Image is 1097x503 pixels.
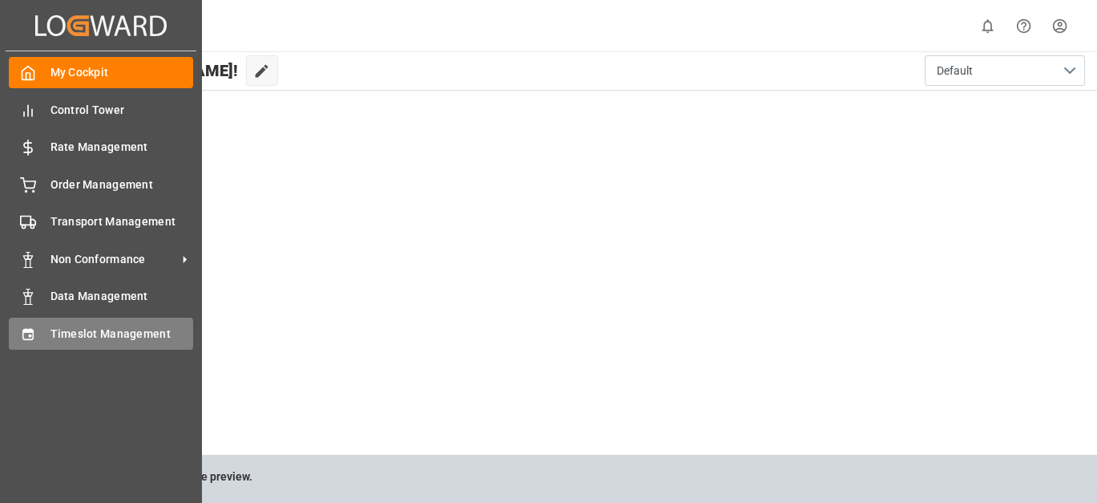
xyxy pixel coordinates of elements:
button: open menu [925,55,1085,86]
span: Transport Management [50,213,194,230]
span: Rate Management [50,139,194,156]
span: Control Tower [50,102,194,119]
a: Data Management [9,281,193,312]
span: Data Management [50,288,194,305]
span: My Cockpit [50,64,194,81]
a: Order Management [9,168,193,200]
a: Rate Management [9,132,193,163]
span: Non Conformance [50,251,177,268]
span: Hello [PERSON_NAME]! [66,55,238,86]
button: Help Center [1006,8,1042,44]
span: Order Management [50,176,194,193]
span: Default [937,63,973,79]
a: Transport Management [9,206,193,237]
button: show 0 new notifications [970,8,1006,44]
span: Timeslot Management [50,326,194,343]
a: Timeslot Management [9,318,193,349]
a: My Cockpit [9,57,193,88]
